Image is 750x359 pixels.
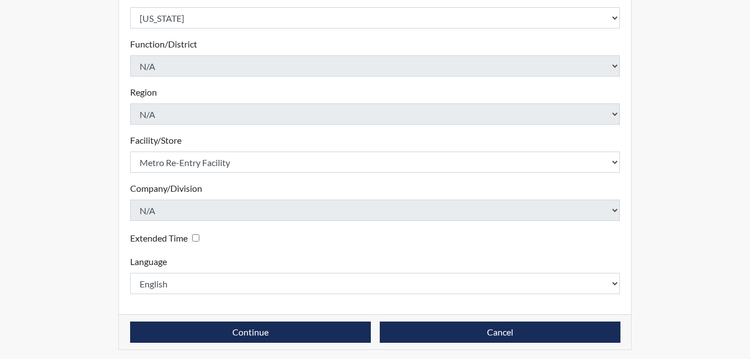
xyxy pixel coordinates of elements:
[380,322,620,343] button: Cancel
[130,322,371,343] button: Continue
[130,230,204,246] div: Checking this box will provide the interviewee with an accomodation of extra time to answer each ...
[130,86,157,99] label: Region
[130,255,167,268] label: Language
[130,182,202,195] label: Company/Division
[130,134,181,147] label: Facility/Store
[130,232,188,245] label: Extended Time
[130,37,197,51] label: Function/District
